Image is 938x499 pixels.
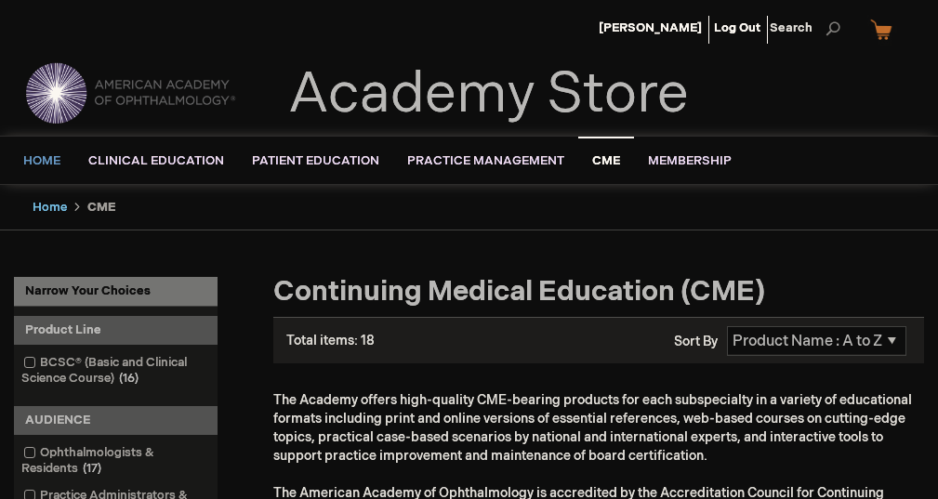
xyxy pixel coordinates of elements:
span: 17 [78,461,106,476]
span: Total items: 18 [286,333,375,348]
div: AUDIENCE [14,406,218,435]
a: Home [33,200,67,215]
strong: CME [87,200,116,215]
label: Sort By [674,334,718,349]
a: [PERSON_NAME] [599,20,702,35]
span: CME [592,153,620,168]
a: Academy Store [288,61,689,128]
span: Continuing Medical Education (CME) [273,275,765,309]
a: BCSC® (Basic and Clinical Science Course)16 [19,354,213,387]
strong: Narrow Your Choices [14,277,218,307]
a: Ophthalmologists & Residents17 [19,444,213,478]
span: Search [770,9,840,46]
span: Home [23,153,60,168]
div: Product Line [14,316,218,345]
span: 16 [114,371,143,386]
span: Membership [648,153,732,168]
a: Log Out [714,20,760,35]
